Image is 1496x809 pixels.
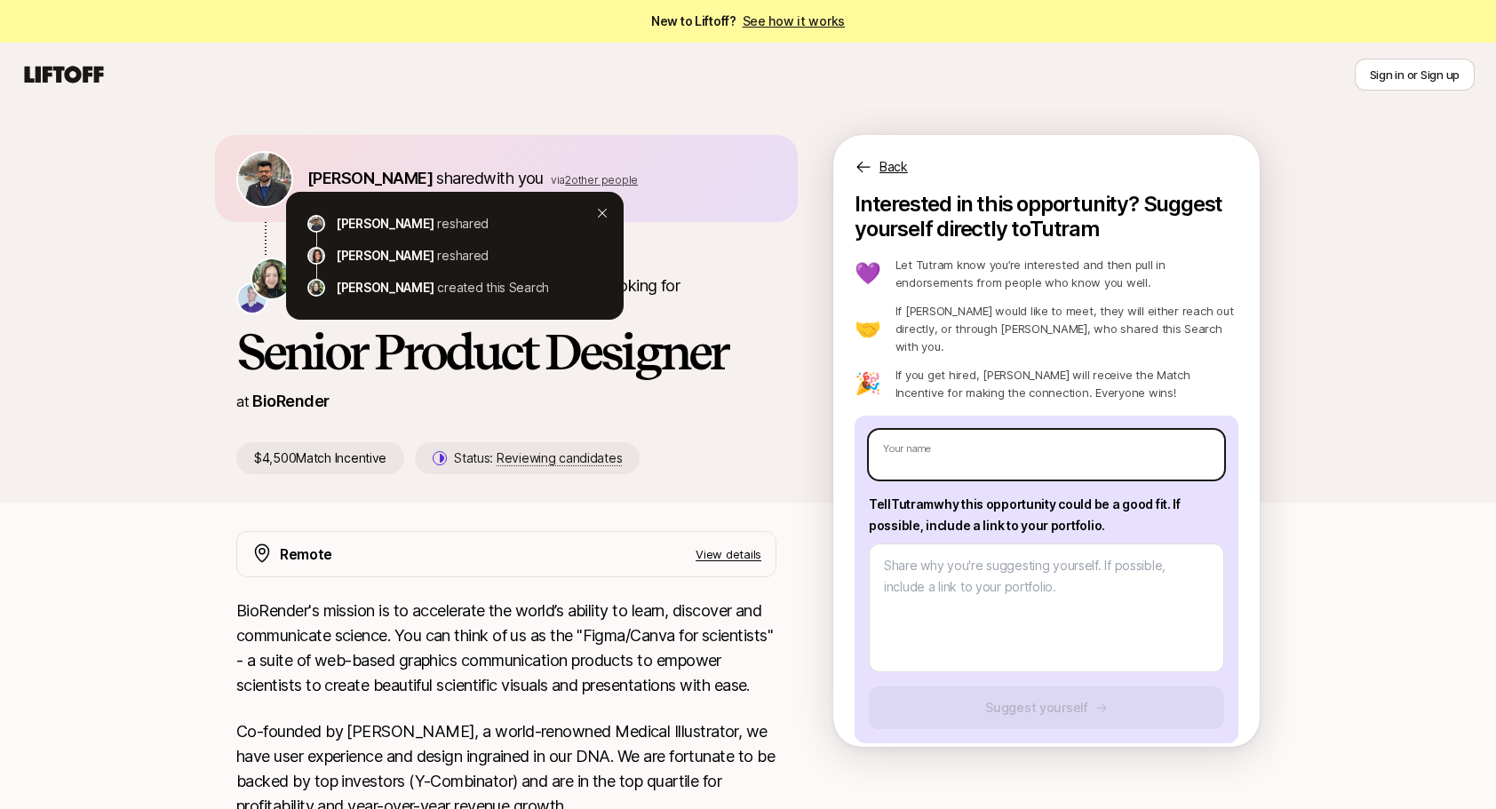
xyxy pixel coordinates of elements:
a: BioRender [252,392,329,410]
p: shared [307,166,638,191]
img: bd4da4d7_5cf5_45b3_8595_1454a3ab2b2e.jpg [309,217,323,231]
img: bd4da4d7_5cf5_45b3_8595_1454a3ab2b2e.jpg [238,153,291,206]
p: 🎉 [855,373,881,394]
img: Tutram Nguyen [252,259,291,298]
img: 71d7b91d_d7cb_43b4_a7ea_a9b2f2cc6e03.jpg [309,249,323,263]
span: 2 other people [565,173,638,186]
p: Tell Tutram why this opportunity could be a good fit . If possible, include a link to your portfo... [869,494,1224,536]
p: Back [879,156,908,178]
span: with you [483,169,544,187]
span: New to Liftoff? [651,11,845,32]
p: Remote [280,543,332,566]
img: 9e9530a6_eae7_4ffc_a5b0_9eb1d6fd7fc1.jpg [309,281,323,295]
p: Status: [454,448,622,469]
p: [PERSON_NAME] [336,213,434,234]
button: Sign in or Sign up [1355,59,1475,91]
p: 💜 [855,263,881,284]
h1: Senior Product Designer [236,325,776,378]
p: Let Tutram know you’re interested and then pull in endorsements from people who know you well. [895,256,1238,291]
p: $4,500 Match Incentive [236,442,404,474]
span: Reviewing candidates [497,450,622,466]
p: created this Search [437,277,549,298]
p: 🤝 [855,318,881,339]
p: [PERSON_NAME] [336,245,434,266]
p: Interested in this opportunity? Suggest yourself directly to Tutram [855,192,1238,242]
p: reshared [437,245,489,266]
p: BioRender's mission is to accelerate the world’s ability to learn, discover and communicate scien... [236,599,776,698]
p: [PERSON_NAME] [336,277,434,298]
span: [PERSON_NAME] [307,169,433,187]
a: See how it works [743,13,846,28]
p: reshared [437,213,489,234]
span: via [551,173,565,186]
p: If [PERSON_NAME] would like to meet, they will either reach out directly, or through [PERSON_NAME... [895,302,1238,355]
img: Jon Fan [238,284,267,313]
p: If you get hired, [PERSON_NAME] will receive the Match Incentive for making the connection. Every... [895,366,1238,401]
p: View details [696,545,761,563]
p: at [236,390,249,413]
